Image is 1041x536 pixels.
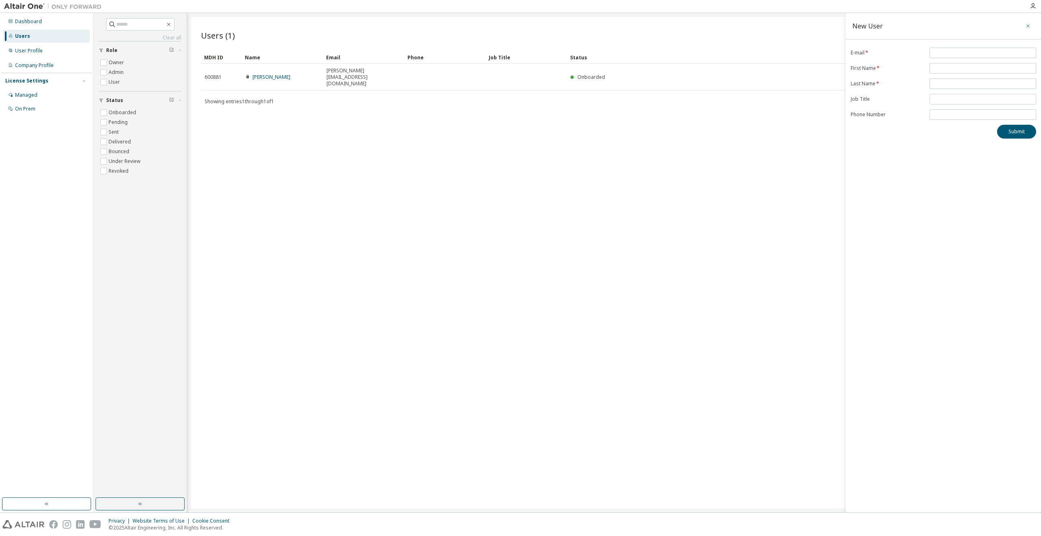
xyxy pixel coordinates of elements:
[109,77,122,87] label: User
[851,96,925,102] label: Job Title
[106,97,123,104] span: Status
[99,91,181,109] button: Status
[253,74,290,80] a: [PERSON_NAME]
[49,520,58,529] img: facebook.svg
[15,62,54,69] div: Company Profile
[851,80,925,87] label: Last Name
[109,108,138,117] label: Onboarded
[109,156,142,166] label: Under Review
[109,117,129,127] label: Pending
[570,51,985,64] div: Status
[15,33,30,39] div: Users
[109,166,130,176] label: Revoked
[5,78,48,84] div: License Settings
[169,97,174,104] span: Clear filter
[327,67,401,87] span: [PERSON_NAME][EMAIL_ADDRESS][DOMAIN_NAME]
[326,51,401,64] div: Email
[205,98,274,105] span: Showing entries 1 through 1 of 1
[15,92,37,98] div: Managed
[577,74,605,80] span: Onboarded
[2,520,44,529] img: altair_logo.svg
[109,67,125,77] label: Admin
[851,111,925,118] label: Phone Number
[15,18,42,25] div: Dashboard
[169,47,174,54] span: Clear filter
[4,2,106,11] img: Altair One
[109,127,120,137] label: Sent
[852,23,883,29] div: New User
[205,74,222,80] span: 600881
[109,524,234,531] p: © 2025 Altair Engineering, Inc. All Rights Reserved.
[201,30,235,41] span: Users (1)
[204,51,238,64] div: MDH ID
[63,520,71,529] img: instagram.svg
[106,47,118,54] span: Role
[15,106,35,112] div: On Prem
[109,518,133,524] div: Privacy
[407,51,482,64] div: Phone
[851,50,925,56] label: E-mail
[851,65,925,72] label: First Name
[109,147,131,156] label: Bounced
[15,48,43,54] div: User Profile
[133,518,192,524] div: Website Terms of Use
[99,35,181,41] a: Clear all
[109,137,133,147] label: Delivered
[76,520,85,529] img: linkedin.svg
[192,518,234,524] div: Cookie Consent
[997,125,1036,139] button: Submit
[89,520,101,529] img: youtube.svg
[489,51,564,64] div: Job Title
[245,51,320,64] div: Name
[99,41,181,59] button: Role
[109,58,126,67] label: Owner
